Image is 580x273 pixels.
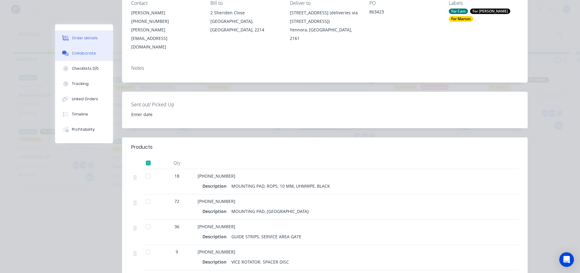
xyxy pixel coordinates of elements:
div: Collaborate [72,51,96,56]
div: Checklists 0/0 [72,66,99,71]
div: [PERSON_NAME] [131,9,201,17]
div: MOUNTING PAD, ROPS, 10 MM, UHMWPE, BLACK [229,182,332,190]
span: [PHONE_NUMBER] [198,224,235,229]
div: For [PERSON_NAME] [470,9,510,14]
button: Timeline [55,107,113,122]
div: VICE ROTATOR. SPACER DISC [229,257,291,266]
button: Checklists 0/0 [55,61,113,76]
button: Tracking [55,76,113,91]
div: [STREET_ADDRESS] (deliveries via [STREET_ADDRESS])Yennora, [GEOGRAPHIC_DATA], 2161 [290,9,360,43]
div: 863423 [369,9,439,17]
div: Description [202,207,229,216]
div: 2 Sheriden Close [210,9,280,17]
div: Order details [72,35,98,41]
div: Qty [159,157,195,169]
div: Contact [131,0,201,6]
button: Linked Orders [55,91,113,107]
div: [PHONE_NUMBER] [131,17,201,26]
div: [PERSON_NAME][PHONE_NUMBER][PERSON_NAME][EMAIL_ADDRESS][DOMAIN_NAME] [131,9,201,51]
div: PO [369,0,439,6]
span: 18 [174,173,179,179]
div: Deliver to [290,0,360,6]
div: GUIDE STRIPS, SERVICE AREA GATE [229,232,304,241]
span: 36 [174,223,179,230]
div: MOUNTING PAD, [GEOGRAPHIC_DATA] [229,207,311,216]
div: Products [131,144,153,151]
div: [STREET_ADDRESS] (deliveries via [STREET_ADDRESS]) [290,9,360,26]
input: Enter date [127,110,203,119]
div: Timeline [72,112,88,117]
div: For Cam [449,9,468,14]
div: Open Intercom Messenger [559,252,574,267]
button: Collaborate [55,46,113,61]
div: [PERSON_NAME][EMAIL_ADDRESS][DOMAIN_NAME] [131,26,201,51]
div: Tracking [72,81,89,87]
span: [PHONE_NUMBER] [198,173,235,179]
div: Description [202,257,229,266]
button: Profitability [55,122,113,137]
button: Order details [55,30,113,46]
span: 9 [176,249,178,255]
span: [PHONE_NUMBER] [198,249,235,255]
div: Description [202,232,229,241]
div: [GEOGRAPHIC_DATA], [GEOGRAPHIC_DATA], 2214 [210,17,280,34]
div: Description [202,182,229,190]
div: For Marton [449,16,473,22]
div: Bill to [210,0,280,6]
div: Labels [449,0,518,6]
span: 72 [174,198,179,204]
div: Notes [131,65,518,71]
div: Yennora, [GEOGRAPHIC_DATA], 2161 [290,26,360,43]
div: Profitability [72,127,95,132]
div: Linked Orders [72,96,98,102]
div: 2 Sheriden Close[GEOGRAPHIC_DATA], [GEOGRAPHIC_DATA], 2214 [210,9,280,34]
span: [PHONE_NUMBER] [198,198,235,204]
label: Sent out/ Picked Up [131,101,207,108]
